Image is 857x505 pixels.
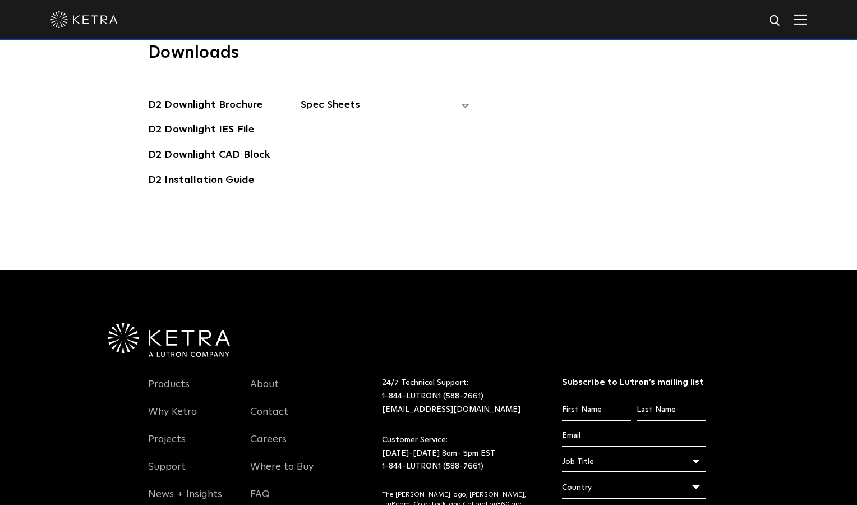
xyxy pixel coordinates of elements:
[148,172,254,190] a: D2 Installation Guide
[148,378,190,404] a: Products
[382,434,534,474] p: Customer Service: [DATE]-[DATE] 8am- 5pm EST
[382,462,483,470] a: 1-844-LUTRON1 (588-7661)
[562,400,631,421] input: First Name
[382,377,534,416] p: 24/7 Technical Support:
[250,461,314,486] a: Where to Buy
[382,392,483,400] a: 1-844-LUTRON1 (588-7661)
[108,323,230,357] img: Ketra-aLutronCo_White_RGB
[301,97,469,122] span: Spec Sheets
[148,461,186,486] a: Support
[637,400,706,421] input: Last Name
[768,14,782,28] img: search icon
[562,377,706,388] h3: Subscribe to Lutron’s mailing list
[250,433,287,459] a: Careers
[148,42,709,71] h3: Downloads
[148,122,254,140] a: D2 Downlight IES File
[148,406,197,431] a: Why Ketra
[148,97,262,115] a: D2 Downlight Brochure
[250,406,288,431] a: Contact
[148,433,186,459] a: Projects
[50,11,118,28] img: ketra-logo-2019-white
[562,425,706,447] input: Email
[250,378,279,404] a: About
[562,451,706,472] div: Job Title
[794,14,807,25] img: Hamburger%20Nav.svg
[148,147,270,165] a: D2 Downlight CAD Block
[382,406,520,414] a: [EMAIL_ADDRESS][DOMAIN_NAME]
[562,477,706,498] div: Country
